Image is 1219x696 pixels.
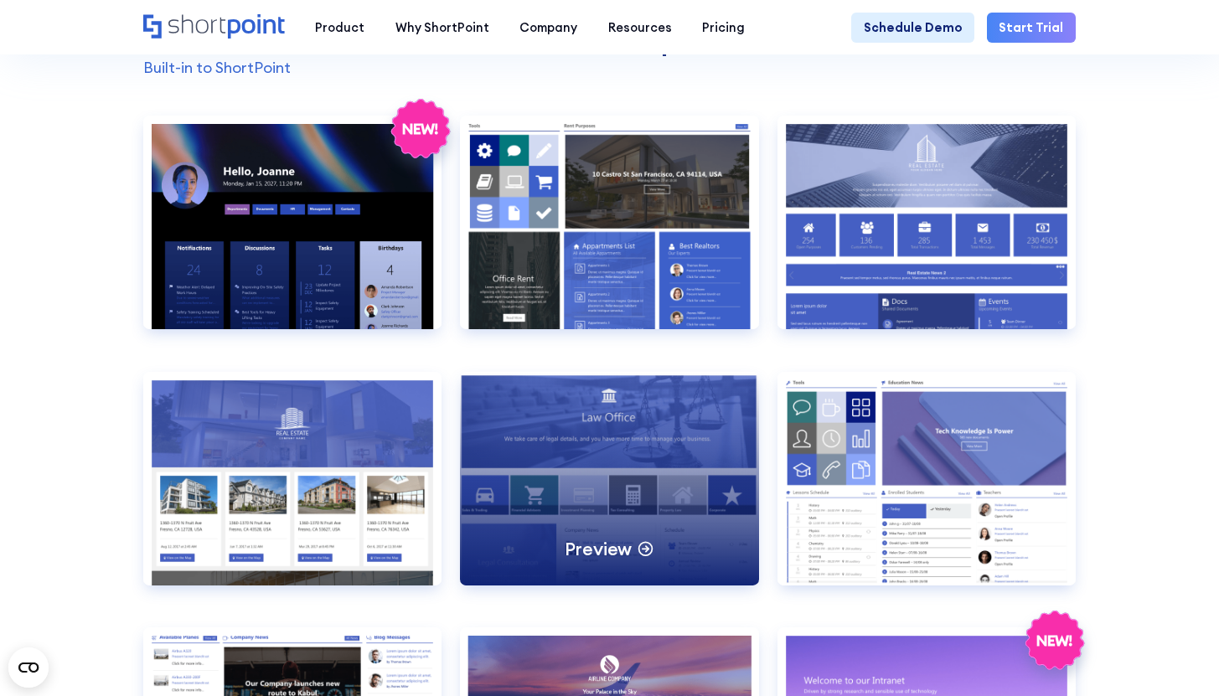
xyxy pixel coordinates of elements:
[460,372,758,610] a: Employees Directory 1Preview
[608,18,672,37] div: Resources
[851,13,974,43] a: Schedule Demo
[702,18,745,37] div: Pricing
[504,13,592,43] a: Company
[592,13,686,43] a: Resources
[143,28,1076,57] h2: SharePoint Templates
[143,56,1076,79] p: Built-in to ShortPoint
[143,14,285,41] a: Home
[987,13,1076,43] a: Start Trial
[315,18,364,37] div: Product
[565,537,632,560] p: Preview
[460,116,758,353] a: Documents 1
[143,372,442,610] a: Documents 3
[917,502,1219,696] iframe: Chat Widget
[395,18,489,37] div: Why ShortPoint
[8,647,49,688] button: Open CMP widget
[380,13,504,43] a: Why ShortPoint
[519,18,577,37] div: Company
[687,13,760,43] a: Pricing
[777,372,1076,610] a: Employees Directory 2
[300,13,380,43] a: Product
[143,116,442,353] a: Communication
[777,116,1076,353] a: Documents 2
